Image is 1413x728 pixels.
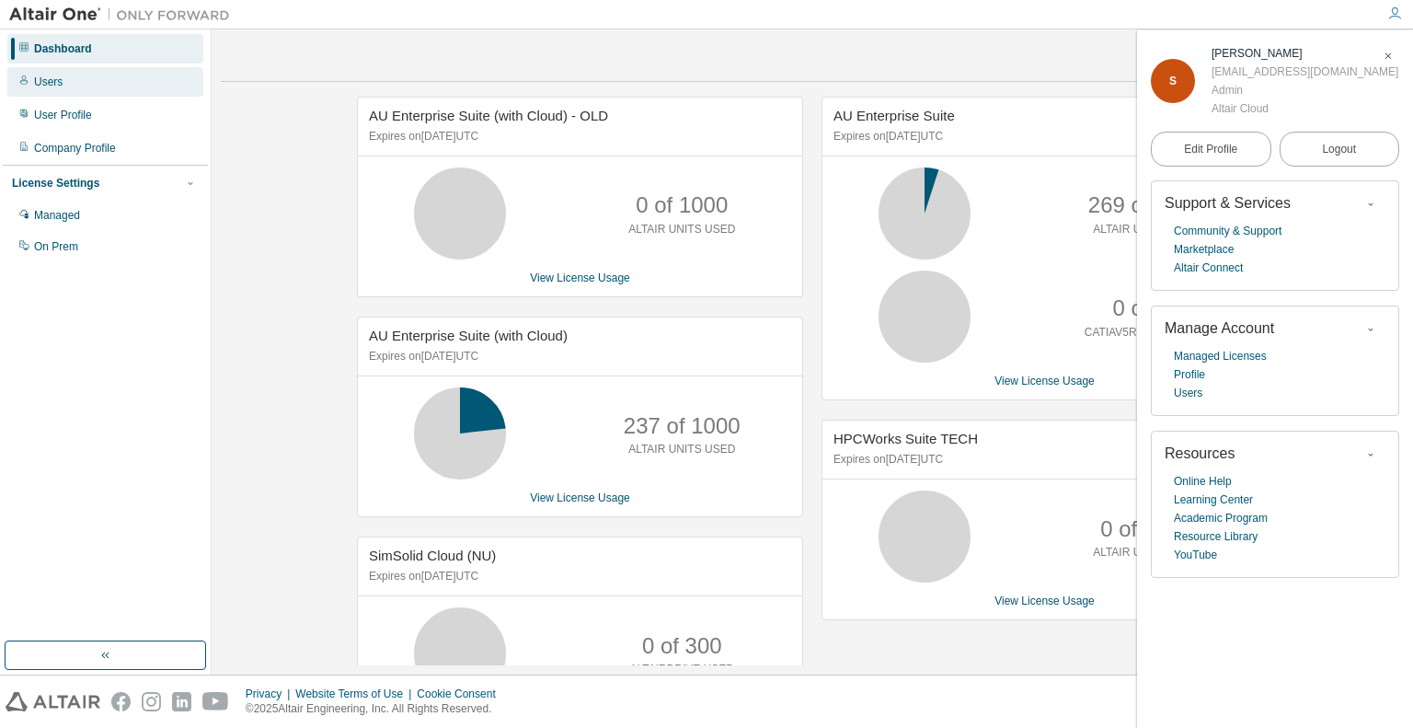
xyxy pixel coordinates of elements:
img: youtube.svg [202,692,229,711]
div: License Settings [12,176,99,191]
div: [EMAIL_ADDRESS][DOMAIN_NAME] [1212,63,1398,81]
span: Support & Services [1165,195,1291,211]
div: Admin [1212,81,1398,99]
p: ALTAIRDRIVE USED [629,662,734,677]
a: Academic Program [1174,509,1268,527]
p: 237 of 1000 [624,410,741,442]
div: Cookie Consent [417,687,506,701]
p: ALTAIR UNITS USED [1093,222,1200,237]
a: Edit Profile [1151,132,1271,167]
p: 269 of 5000 [1088,190,1205,221]
div: Altair Cloud [1212,99,1398,118]
span: AU Enterprise Suite [833,108,955,123]
span: Logout [1322,140,1356,158]
p: Expires on [DATE] UTC [369,349,787,364]
a: Profile [1174,365,1205,384]
img: Altair One [9,6,239,24]
p: Expires on [DATE] UTC [369,129,787,144]
img: linkedin.svg [172,692,191,711]
div: Privacy [246,687,295,701]
div: Managed [34,208,80,223]
div: On Prem [34,239,78,254]
span: S [1169,75,1177,87]
a: Marketplace [1174,240,1234,259]
span: Manage Account [1165,320,1274,336]
div: User Profile [34,108,92,122]
a: YouTube [1174,546,1217,564]
span: Resources [1165,445,1235,461]
span: HPCWorks Suite TECH [833,431,978,446]
span: SimSolid Cloud (NU) [369,548,496,563]
a: View License Usage [994,595,1095,607]
div: Users [34,75,63,89]
span: AU Enterprise Suite (with Cloud) - OLD [369,108,608,123]
p: 0 of 1000 [636,190,728,221]
a: View License Usage [530,491,630,504]
a: Learning Center [1174,491,1253,509]
a: Community & Support [1174,222,1281,240]
a: Resource Library [1174,527,1258,546]
span: AU Enterprise Suite (with Cloud) [369,328,568,343]
a: Online Help [1174,472,1232,491]
a: View License Usage [530,272,630,284]
a: Altair Connect [1174,259,1243,277]
p: 0 of 1000 [1100,514,1192,545]
a: View License Usage [994,375,1095,387]
div: Dashboard [34,41,92,56]
button: Logout [1280,132,1400,167]
img: instagram.svg [142,692,161,711]
div: Company Profile [34,141,116,156]
p: Expires on [DATE] UTC [833,129,1251,144]
a: Users [1174,384,1202,402]
img: altair_logo.svg [6,692,100,711]
p: ALTAIR UNITS USED [628,442,735,457]
img: facebook.svg [111,692,131,711]
p: Expires on [DATE] UTC [369,569,787,584]
span: Edit Profile [1184,142,1237,156]
p: ALTAIR UNITS USED [628,222,735,237]
p: CATIAV5READER USED [1085,325,1209,341]
a: Managed Licenses [1174,347,1267,365]
div: Shravan Jodalli [1212,44,1398,63]
p: Expires on [DATE] UTC [833,452,1251,468]
p: 0 of 10 [1113,293,1180,324]
p: 0 of 300 [642,630,722,662]
p: ALTAIR UNITS USED [1093,545,1200,560]
p: © 2025 Altair Engineering, Inc. All Rights Reserved. [246,701,507,717]
div: Website Terms of Use [295,687,417,701]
